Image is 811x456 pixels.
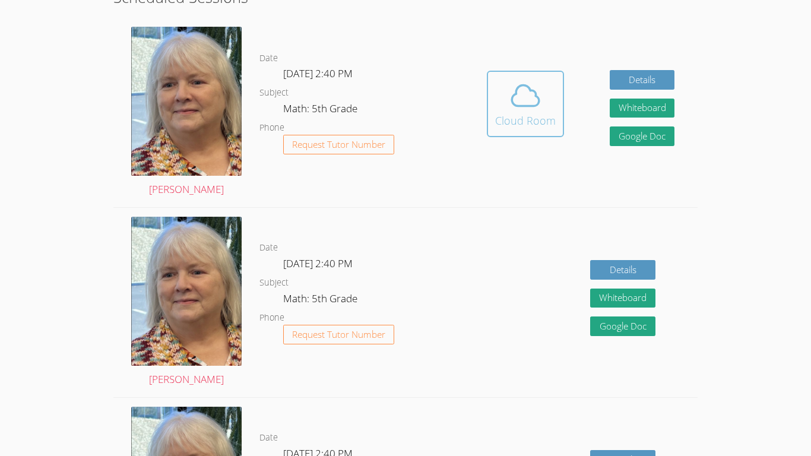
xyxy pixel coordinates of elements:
[259,311,284,325] dt: Phone
[259,121,284,135] dt: Phone
[495,112,556,129] div: Cloud Room
[283,256,353,270] span: [DATE] 2:40 PM
[283,100,360,121] dd: Math: 5th Grade
[259,240,278,255] dt: Date
[590,289,655,308] button: Whiteboard
[131,217,242,366] img: Screen%20Shot%202022-10-08%20at%202.27.06%20PM.png
[292,140,385,149] span: Request Tutor Number
[131,27,242,176] img: Screen%20Shot%202022-10-08%20at%202.27.06%20PM.png
[610,99,675,118] button: Whiteboard
[259,430,278,445] dt: Date
[259,51,278,66] dt: Date
[610,126,675,146] a: Google Doc
[590,260,655,280] a: Details
[610,70,675,90] a: Details
[283,66,353,80] span: [DATE] 2:40 PM
[283,135,394,154] button: Request Tutor Number
[131,217,242,388] a: [PERSON_NAME]
[487,71,564,137] button: Cloud Room
[283,325,394,344] button: Request Tutor Number
[292,330,385,339] span: Request Tutor Number
[131,27,242,198] a: [PERSON_NAME]
[259,275,289,290] dt: Subject
[590,316,655,336] a: Google Doc
[283,290,360,311] dd: Math: 5th Grade
[259,85,289,100] dt: Subject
